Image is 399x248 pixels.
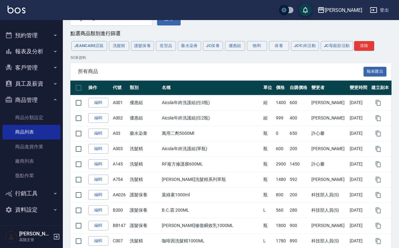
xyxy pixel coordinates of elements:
td: 瓶 [262,218,274,233]
td: 護髮保養 [128,203,160,218]
td: [DATE] [348,172,370,187]
td: 592 [288,172,310,187]
td: 萬用二劑5000Ml [160,126,262,141]
button: 預約管理 [3,27,60,44]
td: [PERSON_NAME] [310,95,348,110]
td: [PERSON_NAME]修復瞬效乳1000ML [160,218,262,233]
td: 200 [288,141,310,156]
td: A754 [111,172,128,187]
div: 點選商品類別進行篩選 [70,30,391,37]
button: 物料 [247,41,267,51]
td: B200 [111,203,128,218]
td: 葉綠素1000ml [160,187,262,203]
td: 2900 [274,156,288,172]
td: [PERSON_NAME] [310,141,348,156]
td: 藥水染膏 [128,126,160,141]
p: 高階主管 [19,237,51,243]
td: A001 [111,95,128,110]
a: 編輯 [88,144,108,154]
td: [DATE] [348,126,370,141]
th: 代號 [111,81,128,95]
a: 編輯 [88,113,108,123]
td: 1480 [274,172,288,187]
td: BB147 [111,218,128,233]
td: 洗髮精 [128,172,160,187]
td: 650 [288,126,310,141]
button: JC保養 [203,41,223,51]
td: [PERSON_NAME] [310,218,348,233]
button: 員工及薪資 [3,76,60,92]
img: Logo [8,6,25,13]
td: 護髮保養 [128,187,160,203]
td: Aicola年終洗護組(單瓶) [160,141,262,156]
button: 優惠組 [225,41,245,51]
td: 0 [274,126,288,141]
button: 保養 [269,41,289,51]
td: [PERSON_NAME]洗髮精系列單瓶 [160,172,262,187]
span: 所有商品 [78,68,363,75]
a: 編輯 [88,98,108,108]
a: 廠商列表 [3,154,60,168]
a: 編輯 [88,190,108,200]
td: 999 [274,110,288,126]
button: 護髮保養 [131,41,154,51]
button: 資料設定 [3,202,60,218]
td: [DATE] [348,187,370,203]
a: 編輯 [88,129,108,138]
th: 名稱 [160,81,262,95]
td: Aicola年終洗護組(任2瓶) [160,110,262,126]
td: A145 [111,156,128,172]
td: RF複方修護膜600ML [160,156,262,172]
button: [PERSON_NAME] [315,4,365,17]
button: 清除 [354,41,374,51]
td: 組 [262,95,274,110]
button: 報表匯出 [363,67,387,77]
td: 200 [288,187,310,203]
td: B.C.霜 200ML [160,203,262,218]
a: 編輯 [88,159,108,169]
td: 許心馨 [310,126,348,141]
button: 登出 [367,4,391,16]
th: 建立副本 [370,81,391,95]
td: 護髮保養 [128,218,160,233]
img: Person [5,230,18,243]
button: 造型品 [156,41,176,51]
td: [DATE] [348,218,370,233]
td: Aicola年終洗護組(任3瓶) [160,95,262,110]
td: 洗髮精 [128,141,160,156]
td: 400 [288,110,310,126]
a: 商品進貨作業 [3,140,60,154]
td: 瓶 [262,172,274,187]
td: [DATE] [348,141,370,156]
a: 編輯 [88,175,108,184]
button: JC年終活動 [291,41,319,51]
h5: [PERSON_NAME] [19,231,51,237]
th: 變更時間 [348,81,370,95]
button: 行銷工具 [3,185,60,202]
a: 商品列表 [3,125,60,139]
a: 編輯 [88,205,108,215]
button: 洗髮精 [109,41,129,51]
td: A002 [111,110,128,126]
td: [PERSON_NAME] [310,172,348,187]
td: 優惠組 [128,95,160,110]
th: 自購價格 [288,81,310,95]
button: JeanCare店販 [71,41,107,51]
td: [DATE] [348,156,370,172]
button: 客戶管理 [3,60,60,76]
th: 單位 [262,81,274,95]
td: 瓶 [262,187,274,203]
td: [PERSON_NAME] [310,110,348,126]
td: 瓶 [262,156,274,172]
p: 50 筆資料 [70,55,391,61]
a: 盤點作業 [3,168,60,183]
td: [DATE] [348,203,370,218]
td: 560 [274,203,288,218]
td: 科技部人員(S) [310,203,348,218]
button: JC母親節活動 [321,41,353,51]
button: 藥水染膏 [178,41,201,51]
td: 洗髮精 [128,156,160,172]
th: 操作 [87,81,111,95]
td: 900 [288,218,310,233]
a: 編輯 [88,221,108,230]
